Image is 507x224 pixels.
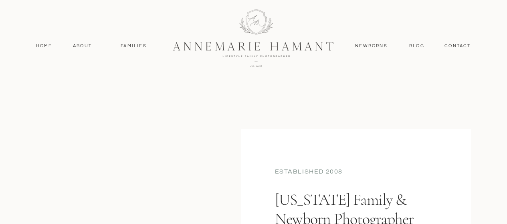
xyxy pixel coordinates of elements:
[352,42,391,50] a: Newborns
[116,42,152,50] a: Families
[32,42,56,50] a: Home
[71,42,94,50] a: About
[275,167,438,178] div: established 2008
[440,42,475,50] a: contact
[408,42,426,50] a: Blog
